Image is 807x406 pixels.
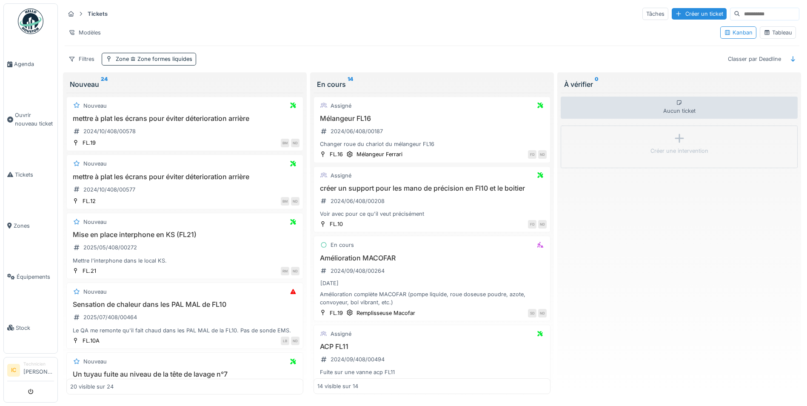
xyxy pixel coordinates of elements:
div: [DATE] [320,279,339,287]
div: FL.21 [83,267,96,275]
div: Aucun ticket [561,97,798,119]
div: Tâches [642,8,668,20]
div: Nouveau [83,160,107,168]
div: ND [291,139,299,147]
div: Technicien [23,361,54,367]
h3: Mise en place interphone en KS (FL21) [70,231,299,239]
div: 2024/06/408/00208 [331,197,385,205]
div: À vérifier [564,79,794,89]
div: Voir avec pour ce qu'il veut précisément [317,210,547,218]
h3: mettre à plat les écrans pour éviter déterioration arrière [70,114,299,123]
div: Assigné [331,330,351,338]
span: Stock [16,324,54,332]
div: SD [528,309,536,317]
div: RM [281,267,289,275]
div: Nouveau [83,218,107,226]
div: Créer un ticket [672,8,727,20]
a: Agenda [4,39,57,90]
div: Nouveau [83,357,107,366]
div: 2025/05/408/00272 [83,243,137,252]
div: ND [538,150,547,159]
div: Mettre l'interphone dans le local KS. [70,257,299,265]
h3: mettre à plat les écrans pour éviter déterioration arrière [70,173,299,181]
div: Tableau [764,29,792,37]
div: Fuite sur une vanne acp FL11 [317,368,547,376]
div: ND [538,309,547,317]
div: FL.10 [330,220,343,228]
div: LB [281,337,289,345]
sup: 24 [101,79,108,89]
a: Équipements [4,251,57,302]
h3: Mélangeur FL16 [317,114,547,123]
h3: Sensation de chaleur dans les PAL MAL de FL10 [70,300,299,309]
div: ND [291,267,299,275]
div: Kanban [724,29,753,37]
h3: Un tuyau fuite au niveau de la tête de lavage n°7 [70,370,299,378]
li: IC [7,364,20,377]
span: Zone formes liquides [129,56,192,62]
a: Ouvrir nouveau ticket [4,90,57,149]
div: Filtres [65,53,98,65]
div: FL.10A [83,337,100,345]
div: 20 visible sur 24 [70,383,114,391]
h3: créer un support pour les mano de précision en Fl10 et le boitier [317,184,547,192]
a: Zones [4,200,57,251]
div: Classer par Deadline [724,53,785,65]
div: 2024/09/408/00264 [331,267,385,275]
div: FL.19 [83,139,96,147]
div: Nouveau [83,288,107,296]
div: 2024/10/408/00578 [83,127,136,135]
span: Tickets [15,171,54,179]
span: Équipements [17,273,54,281]
div: ND [291,197,299,206]
h3: Amélioration MACOFAR [317,254,547,262]
div: Nouveau [83,102,107,110]
span: Zones [14,222,54,230]
span: Ouvrir nouveau ticket [15,111,54,127]
a: Tickets [4,149,57,200]
div: Assigné [331,172,351,180]
strong: Tickets [84,10,111,18]
div: Changer roue du chariot du mélangeur FL16 [317,140,547,148]
div: Modèles [65,26,105,39]
div: 2024/06/408/00187 [331,127,383,135]
div: FD [528,150,536,159]
sup: 14 [348,79,353,89]
div: ND [538,220,547,229]
div: Nouveau [70,79,300,89]
div: Le QA me remonte qu'il fait chaud dans les PAL MAL de la FL10. Pas de sonde EMS. [70,326,299,335]
div: Mélangeur Ferrari [356,150,402,158]
div: Remplisseuse Macofar [356,309,415,317]
div: ND [291,337,299,345]
div: FL.16 [330,150,343,158]
div: Assigné [331,102,351,110]
div: BM [281,197,289,206]
div: Créer une intervention [650,147,708,155]
div: BM [281,139,289,147]
div: En cours [331,241,354,249]
div: 2024/09/408/00494 [331,355,385,363]
a: Stock [4,302,57,353]
div: FL.19 [330,309,343,317]
div: FD [528,220,536,229]
div: 14 visible sur 14 [317,383,358,391]
div: 2025/07/408/00464 [83,313,137,321]
div: Amélioration complète MACOFAR (pompe liquide, roue doseuse poudre, azote, convoyeur, bol vibrant,... [317,290,547,306]
div: Zone [116,55,192,63]
div: 2024/10/408/00577 [83,186,135,194]
img: Badge_color-CXgf-gQk.svg [18,9,43,34]
div: En cours [317,79,547,89]
h3: ACP FL11 [317,343,547,351]
a: IC Technicien[PERSON_NAME] [7,361,54,381]
span: Agenda [14,60,54,68]
sup: 0 [595,79,599,89]
div: FL.12 [83,197,96,205]
li: [PERSON_NAME] [23,361,54,379]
